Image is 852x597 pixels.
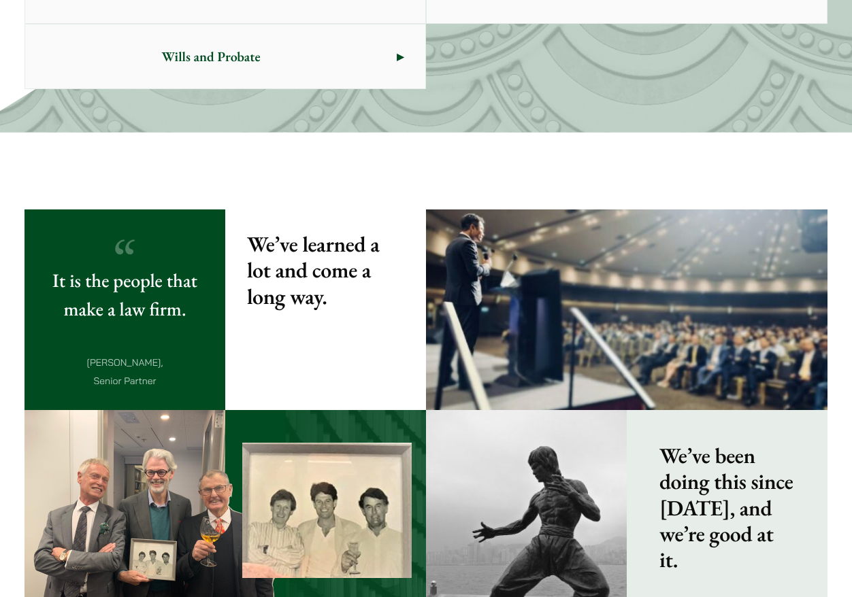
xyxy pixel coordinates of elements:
[46,267,203,324] p: It is the people that make a law firm.
[87,356,163,387] cite: [PERSON_NAME], Senior Partner
[247,230,379,311] strong: We’ve learned a lot and come a long way.
[25,24,425,88] a: Wills and Probate
[25,24,397,88] span: Wills and Probate
[659,441,793,575] strong: We’ve been doing this since [DATE], and we’re good at it.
